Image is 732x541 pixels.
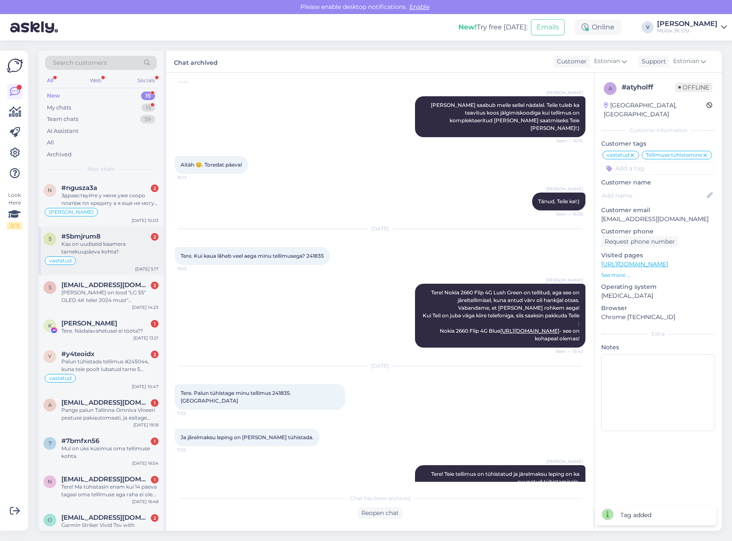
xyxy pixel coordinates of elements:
[177,265,209,272] span: 15:13
[47,138,54,147] div: All
[49,258,72,263] span: vastatud
[177,447,209,453] span: 7:35
[132,498,159,505] div: [DATE] 16:48
[657,20,727,34] a: [PERSON_NAME]Mobix JK OÜ
[601,162,715,175] input: Add a tag
[675,83,712,92] span: Offline
[61,289,159,304] div: [PERSON_NAME] on lood "LG 55″ OLED 4K teler 2024 must" saadavusega? [PERSON_NAME] netist lugenud ...
[48,322,52,329] span: K
[673,57,699,66] span: Estonian
[181,390,292,404] span: Tere. Palun tühistage minu tellimus 241835. [GEOGRAPHIC_DATA]
[181,161,242,168] span: Aitäh 😊. Toredat päeva!
[61,327,159,335] div: Tere. Nädalavahetusel ei tööta??
[61,514,150,521] span: oleggusar@gmail.com
[177,174,209,181] span: 16:13
[61,184,97,192] span: #ngusza3a
[45,75,55,86] div: All
[49,284,52,291] span: s
[175,225,585,233] div: [DATE]
[49,236,52,242] span: 5
[151,320,159,328] div: 1
[49,210,94,215] span: [PERSON_NAME]
[601,227,715,236] p: Customer phone
[601,236,678,247] div: Request phone number
[61,445,159,460] div: Mul on üks küsimus oma tellimuse kohta.
[546,458,583,465] span: [PERSON_NAME]
[546,89,583,96] span: [PERSON_NAME]
[48,402,52,408] span: a
[601,206,715,215] p: Customer email
[61,399,150,406] span: afflictionstyle@hotmail.com
[601,178,715,187] p: Customer name
[638,57,666,66] div: Support
[601,282,715,291] p: Operating system
[61,475,150,483] span: nilsmikk@gmail.com
[61,406,159,422] div: Pange palun Tallinna Omniva Vineeri peatuse pakiautomaati, ja esitage arve
[601,304,715,313] p: Browser
[608,85,612,92] span: a
[132,383,159,390] div: [DATE] 10:47
[151,399,159,407] div: 1
[601,251,715,260] p: Visited pages
[53,58,107,67] span: Search customers
[48,353,52,360] span: y
[61,192,159,207] div: Здравствуйте у меня уже скоро платёж пл кредиту а я еще не могу получить свой заказ.2к8719.Можно ...
[47,150,72,159] div: Archived
[607,153,629,158] span: vastatud
[87,165,115,173] span: New chats
[61,437,99,445] span: #7bmfxn56
[61,281,150,289] span: silver@tilkcreative.com
[601,291,715,300] p: [MEDICAL_DATA]
[657,27,718,34] div: Mobix JK OÜ
[151,351,159,358] div: 2
[431,102,581,131] span: [PERSON_NAME] saabub meile sellel nädalal. Teile tuleb ka teavitus koos jälgimiskoodiga kui telli...
[538,198,579,204] span: Tänud, Teile ka!:)
[551,348,583,354] span: Seen ✓ 15:42
[601,313,715,322] p: Chrome [TECHNICAL_ID]
[48,478,52,485] span: n
[47,115,78,124] div: Team chats
[601,127,715,134] div: Customer information
[151,184,159,192] div: 2
[551,211,583,217] span: Seen ✓ 16:28
[7,58,23,74] img: Askly Logo
[48,187,52,193] span: n
[61,358,159,373] div: Palun tühistada tellimus #245044, kuna teie poolt lubatud tarne 5 tööpäeva jooksul on ületatud ni...
[61,319,117,327] span: Kati Rünk
[553,57,587,66] div: Customer
[7,222,22,230] div: 2 / 3
[500,328,559,334] a: [URL][DOMAIN_NAME]
[622,82,675,92] div: # atyholff
[601,330,715,338] div: Extra
[602,191,705,200] input: Add name
[151,437,159,445] div: 1
[458,22,527,32] div: Try free [DATE]:
[551,138,583,144] span: Seen ✓ 16:10
[181,253,324,259] span: Tere. Kui kaua lãheb veel aega minu tellimusega? 241835
[48,517,52,523] span: o
[47,127,78,135] div: AI Assistant
[61,521,159,537] div: Garmin Striker Vivid 7sv with GT52HW-TM он вместе с датчиком продается? Русский язык в меню прису...
[175,362,585,370] div: [DATE]
[181,434,314,440] span: Ja jãrelmaksu leping on [PERSON_NAME] tühistada.
[407,3,432,11] span: Enable
[646,153,702,158] span: Tellimuse tühistamine
[575,20,621,35] div: Online
[546,186,583,192] span: [PERSON_NAME]
[601,343,715,352] p: Notes
[601,260,668,268] a: [URL][DOMAIN_NAME]
[657,20,718,27] div: [PERSON_NAME]
[88,75,103,86] div: Web
[601,215,715,224] p: [EMAIL_ADDRESS][DOMAIN_NAME]
[61,483,159,498] div: Tere! Ma tühistasin enam kui 14 päeva tagasi oma tellimuse aga raha ei ole ikka tagasi kantud.
[49,376,72,381] span: vastatud
[49,440,52,446] span: 7
[350,495,410,502] span: Chat has been archived
[7,191,22,230] div: Look Here
[421,289,581,342] span: Tere! Nokia 2660 Flip 4G Lush Green on tellitud, aga see on järeltellimisel, kuna antud värv oli ...
[601,139,715,148] p: Customer tags
[431,471,581,485] span: Tere! Teie tellimus on tühistatud ja järelmaksu leping on ka suunatud tühistamisele.
[594,57,620,66] span: Estonian
[141,104,155,112] div: 15
[47,92,60,100] div: New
